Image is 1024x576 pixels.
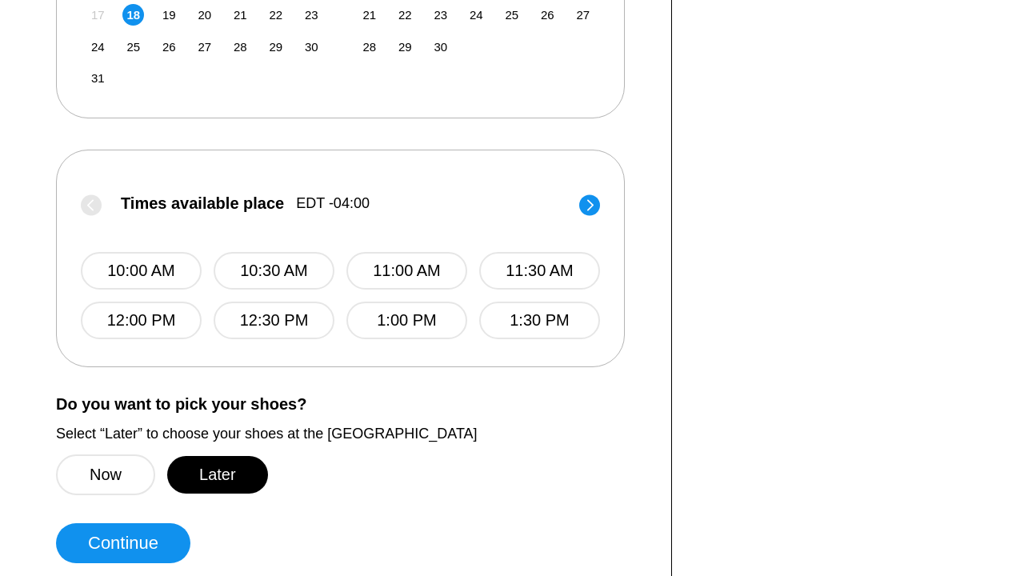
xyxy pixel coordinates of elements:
[296,194,370,212] span: EDT -04:00
[394,36,416,58] div: Choose Monday, September 29th, 2025
[122,4,144,26] div: Choose Monday, August 18th, 2025
[194,4,215,26] div: Choose Wednesday, August 20th, 2025
[167,456,268,494] button: Later
[81,302,202,339] button: 12:00 PM
[346,252,467,290] button: 11:00 AM
[430,4,451,26] div: Choose Tuesday, September 23rd, 2025
[346,302,467,339] button: 1:00 PM
[479,302,600,339] button: 1:30 PM
[265,36,286,58] div: Choose Friday, August 29th, 2025
[56,523,190,563] button: Continue
[87,36,109,58] div: Choose Sunday, August 24th, 2025
[230,4,251,26] div: Choose Thursday, August 21st, 2025
[394,4,416,26] div: Choose Monday, September 22nd, 2025
[301,4,322,26] div: Choose Saturday, August 23rd, 2025
[501,4,522,26] div: Choose Thursday, September 25th, 2025
[87,4,109,26] div: Not available Sunday, August 17th, 2025
[537,4,558,26] div: Choose Friday, September 26th, 2025
[358,36,380,58] div: Choose Sunday, September 28th, 2025
[121,194,284,212] span: Times available place
[230,36,251,58] div: Choose Thursday, August 28th, 2025
[358,4,380,26] div: Choose Sunday, September 21st, 2025
[56,425,647,442] label: Select “Later” to choose your shoes at the [GEOGRAPHIC_DATA]
[265,4,286,26] div: Choose Friday, August 22nd, 2025
[572,4,594,26] div: Choose Saturday, September 27th, 2025
[214,252,334,290] button: 10:30 AM
[158,36,180,58] div: Choose Tuesday, August 26th, 2025
[81,252,202,290] button: 10:00 AM
[466,4,487,26] div: Choose Wednesday, September 24th, 2025
[214,302,334,339] button: 12:30 PM
[158,4,180,26] div: Choose Tuesday, August 19th, 2025
[194,36,215,58] div: Choose Wednesday, August 27th, 2025
[301,36,322,58] div: Choose Saturday, August 30th, 2025
[56,454,155,495] button: Now
[479,252,600,290] button: 11:30 AM
[87,67,109,89] div: Choose Sunday, August 31st, 2025
[56,395,647,413] label: Do you want to pick your shoes?
[430,36,451,58] div: Choose Tuesday, September 30th, 2025
[122,36,144,58] div: Choose Monday, August 25th, 2025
